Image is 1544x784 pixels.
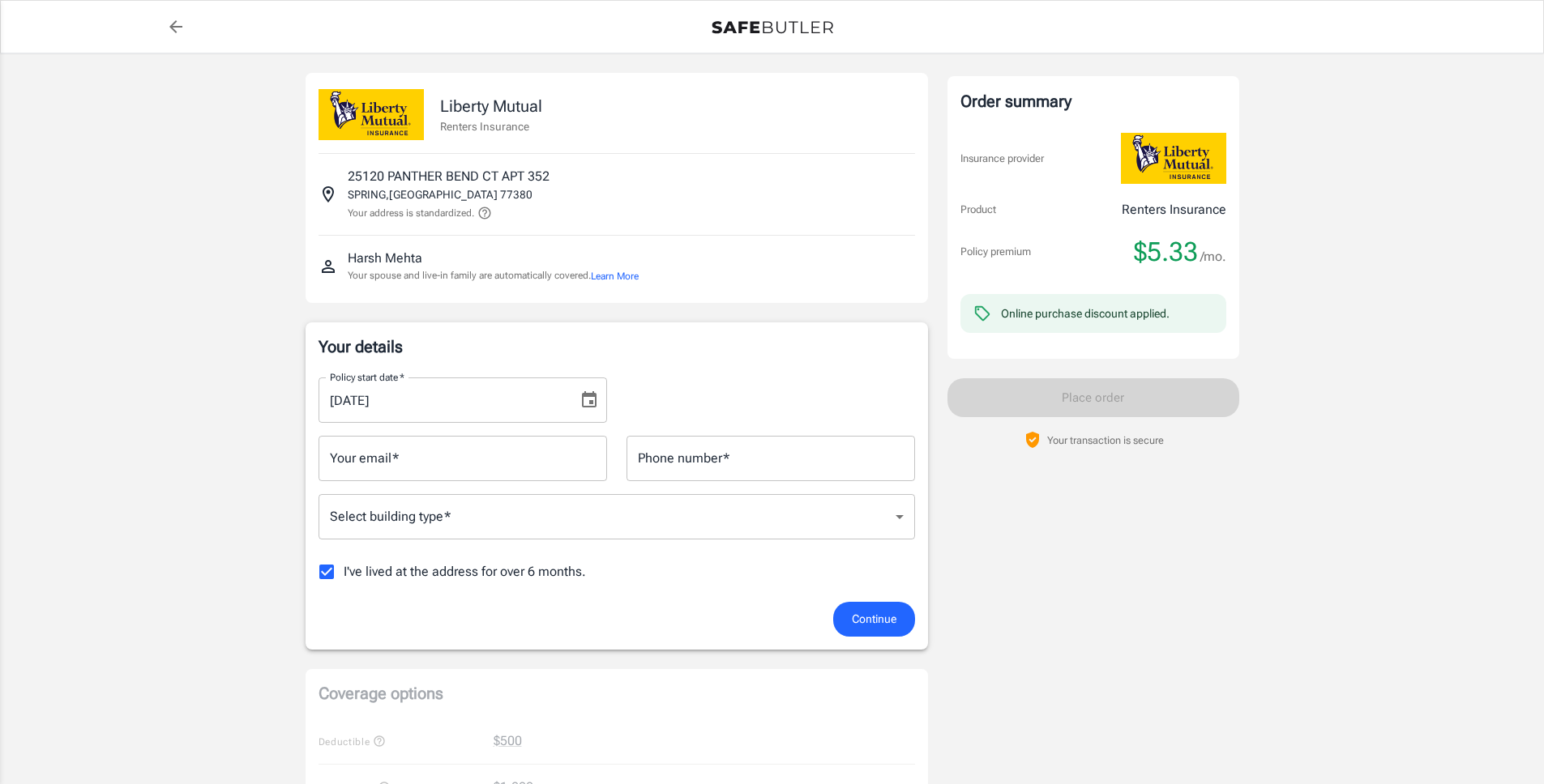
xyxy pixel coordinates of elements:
[319,257,338,276] svg: Insured person
[1047,432,1164,448] p: Your transaction is secure
[319,436,607,481] input: Enter email
[573,384,605,416] button: Choose date, selected date is Sep 4, 2025
[712,21,833,34] img: Back to quotes
[319,377,567,423] input: MM/DD/YYYY
[348,186,532,202] p: SPRING , [GEOGRAPHIC_DATA] 77380
[319,335,915,358] p: Your details
[440,94,542,118] p: Liberty Mutual
[960,202,996,218] p: Product
[960,244,1031,260] p: Policy premium
[344,562,586,582] span: I've lived at the address for over 6 months.
[1134,236,1198,268] span: $5.33
[627,436,915,481] input: Enter number
[319,89,424,140] img: Liberty Mutual
[1122,200,1226,219] p: Renters Insurance
[833,602,915,637] button: Continue
[960,89,1226,113] div: Order summary
[440,118,542,134] p: Renters Insurance
[1001,305,1170,322] div: Online purchase discount applied.
[330,370,404,384] label: Policy start date
[319,185,338,204] svg: Insured address
[591,269,639,283] button: Learn More
[348,249,422,268] p: Harsh Mehta
[348,167,550,186] p: 25120 PANTHER BEND CT APT 352
[1200,245,1226,268] span: /mo.
[852,609,896,629] span: Continue
[160,11,192,43] a: back to quotes
[960,151,1044,167] p: Insurance provider
[348,206,474,220] p: Your address is standardized.
[1121,133,1226,184] img: Liberty Mutual
[348,268,639,283] p: Your spouse and live-in family are automatically covered.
